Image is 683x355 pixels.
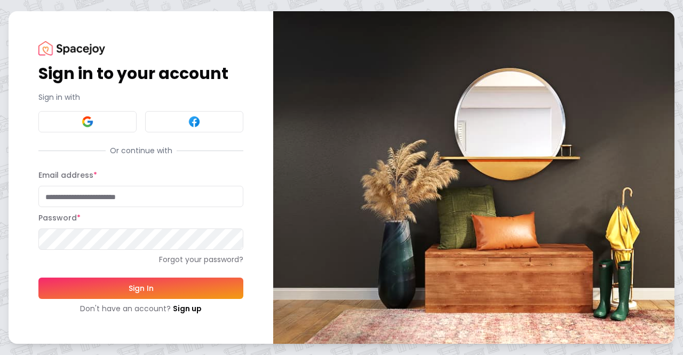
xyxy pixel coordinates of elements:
[38,170,97,180] label: Email address
[38,278,243,299] button: Sign In
[38,92,243,102] p: Sign in with
[273,11,674,344] img: banner
[173,303,202,314] a: Sign up
[38,64,243,83] h1: Sign in to your account
[38,212,81,223] label: Password
[81,115,94,128] img: Google signin
[38,41,105,56] img: Spacejoy Logo
[38,303,243,314] div: Don't have an account?
[188,115,201,128] img: Facebook signin
[106,145,177,156] span: Or continue with
[38,254,243,265] a: Forgot your password?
